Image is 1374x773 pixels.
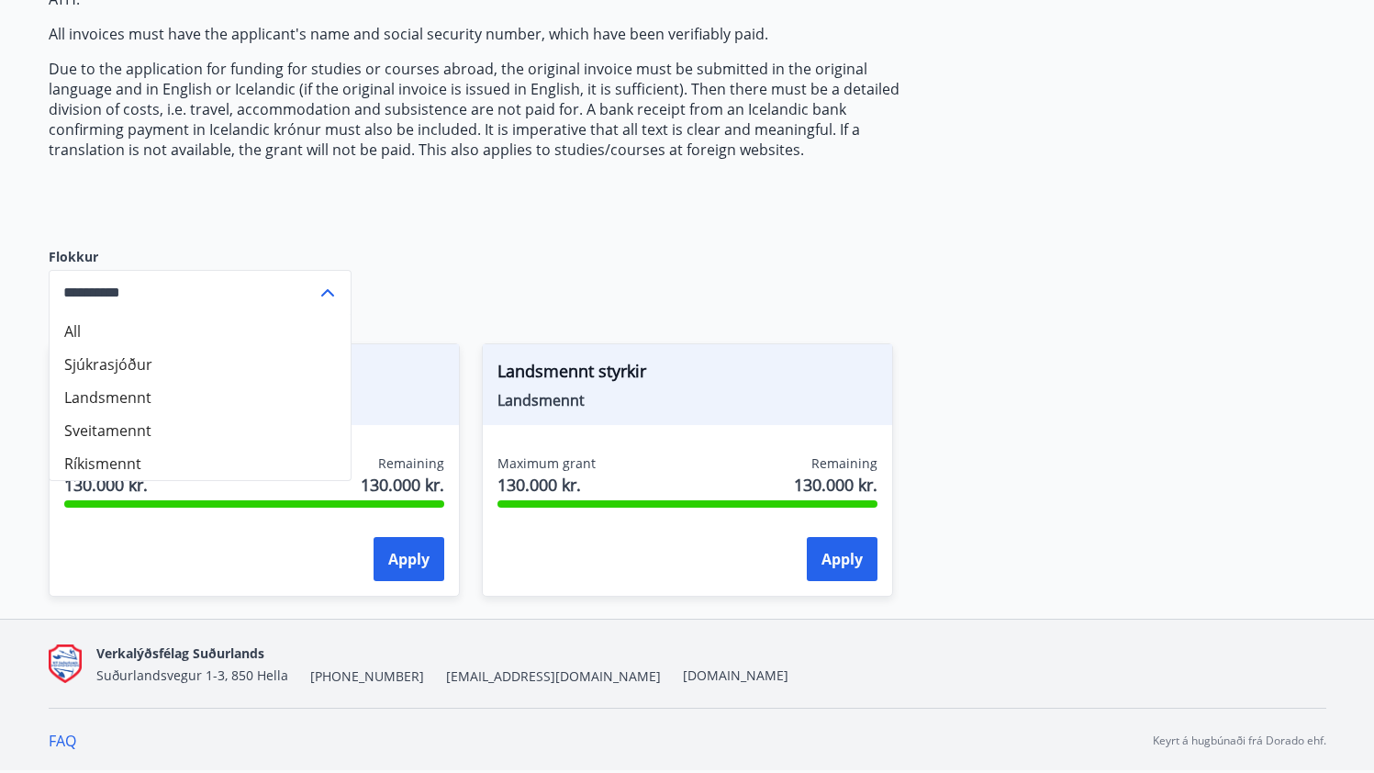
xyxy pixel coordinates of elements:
span: Suðurlandsvegur 1-3, 850 Hella [96,667,288,684]
span: 130.000 kr. [361,473,444,497]
button: Apply [374,537,444,581]
li: Landsmennt [50,381,351,414]
img: Q9do5ZaFAFhn9lajViqaa6OIrJ2A2A46lF7VsacK.png [49,644,82,684]
li: All [50,315,351,348]
span: 130.000 kr. [794,473,877,497]
span: 130.000 kr. [497,473,596,497]
button: Apply [807,537,877,581]
a: [DOMAIN_NAME] [683,667,788,684]
span: Remaining [378,454,444,473]
span: Verkalýðsfélag Suðurlands [96,644,264,662]
span: 130.000 kr. [64,473,162,497]
li: Sveitamennt [50,414,351,447]
p: Due to the application for funding for studies or courses abroad, the original invoice must be su... [49,59,915,160]
p: All invoices must have the applicant's name and social security number, which have been verifiabl... [49,24,915,44]
span: Remaining [811,454,877,473]
a: FAQ [49,731,76,751]
p: Keyrt á hugbúnaði frá Dorado ehf. [1153,733,1326,749]
span: Landsmennt styrkir [497,359,877,390]
span: Landsmennt [497,390,877,410]
li: Sjúkrasjóður [50,348,351,381]
span: Maximum grant [497,454,596,473]
span: [PHONE_NUMBER] [310,667,424,686]
label: Flokkur [49,248,352,266]
span: [EMAIL_ADDRESS][DOMAIN_NAME] [446,667,661,686]
li: Ríkismennt [50,447,351,480]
